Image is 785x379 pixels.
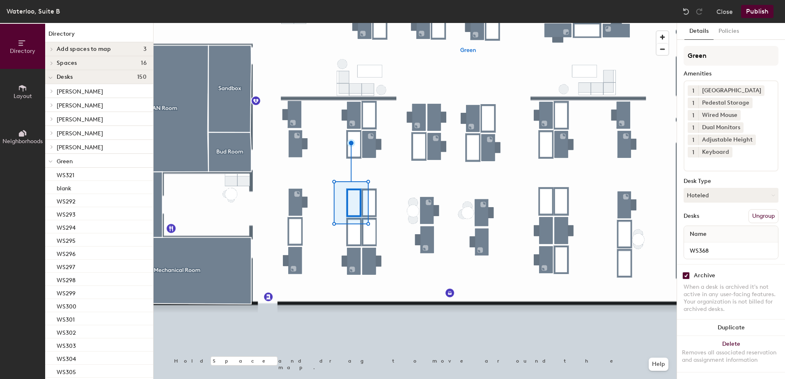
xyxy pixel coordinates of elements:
[684,283,778,313] div: When a desk is archived it's not active in any user-facing features. Your organization is not bil...
[7,6,60,16] div: Waterloo, Suite B
[686,245,776,256] input: Unnamed desk
[684,71,778,77] div: Amenities
[686,227,711,242] span: Name
[692,87,694,95] span: 1
[684,188,778,203] button: Hoteled
[688,110,698,121] button: 1
[57,366,76,376] p: WS305
[57,196,76,205] p: WS292
[698,85,764,96] div: [GEOGRAPHIC_DATA]
[143,46,147,53] span: 3
[57,314,75,323] p: WS301
[57,102,103,109] span: [PERSON_NAME]
[698,135,756,145] div: Adjustable Height
[688,147,698,158] button: 1
[57,248,76,258] p: WS296
[10,48,35,55] span: Directory
[57,46,111,53] span: Add spaces to map
[692,136,694,144] span: 1
[741,5,774,18] button: Publish
[57,327,76,336] p: WS302
[137,74,147,80] span: 150
[57,274,76,284] p: WS298
[688,135,698,145] button: 1
[688,85,698,96] button: 1
[57,158,73,165] span: Green
[748,209,778,223] button: Ungroup
[694,272,715,279] div: Archive
[682,7,690,16] img: Undo
[698,147,732,158] div: Keyboard
[57,301,76,310] p: WS300
[57,340,76,349] p: WS303
[649,358,668,371] button: Help
[684,23,714,40] button: Details
[14,93,32,100] span: Layout
[57,116,103,123] span: [PERSON_NAME]
[677,336,785,372] button: DeleteRemoves all associated reservation and assignment information
[714,23,744,40] button: Policies
[698,110,741,121] div: Wired Mouse
[692,148,694,157] span: 1
[57,60,77,66] span: Spaces
[695,7,703,16] img: Redo
[698,98,753,108] div: Pedestal Storage
[57,144,103,151] span: [PERSON_NAME]
[57,261,75,271] p: WS297
[692,111,694,120] span: 1
[57,222,76,231] p: WS294
[57,130,103,137] span: [PERSON_NAME]
[684,213,699,219] div: Desks
[57,209,76,218] p: WS293
[57,74,73,80] span: Desks
[45,30,153,42] h1: Directory
[141,60,147,66] span: 16
[2,138,43,145] span: Neighborhoods
[688,98,698,108] button: 1
[57,235,76,244] p: WS295
[682,349,780,364] div: Removes all associated reservation and assignment information
[57,288,76,297] p: WS299
[692,123,694,132] span: 1
[684,178,778,185] div: Desk Type
[716,5,733,18] button: Close
[692,99,694,107] span: 1
[57,169,74,179] p: WS321
[57,88,103,95] span: [PERSON_NAME]
[688,122,698,133] button: 1
[698,122,744,133] div: Dual Monitors
[57,353,76,363] p: WS304
[677,320,785,336] button: Duplicate
[57,183,71,192] p: blank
